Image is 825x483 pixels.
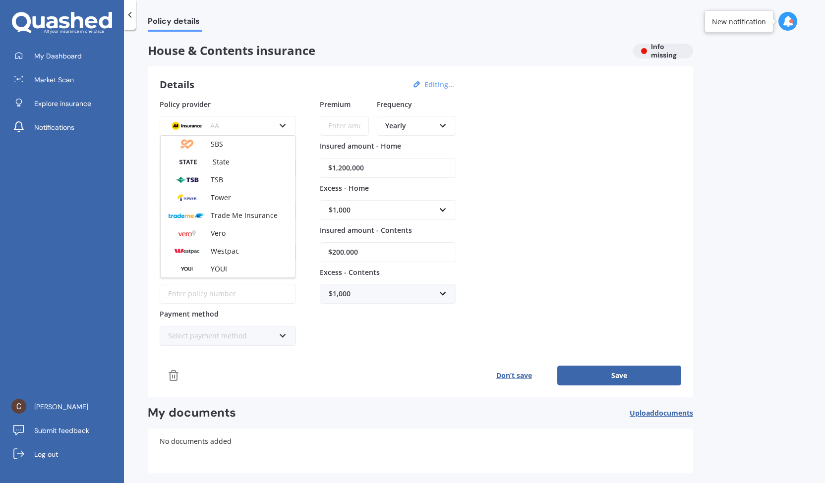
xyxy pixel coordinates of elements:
[320,183,369,193] span: Excess - Home
[320,225,412,235] span: Insured amount - Contents
[11,399,26,414] img: ACg8ocJGiPnTQ5H-TejEeSD1qTq4KeoX6qbJDQgkX3FzFd0xVy3g_w=s96-c
[329,288,435,299] div: $1,000
[160,183,214,193] span: Insured address
[630,409,693,417] span: Upload
[7,46,124,66] a: My Dashboard
[148,429,693,473] div: No documents added
[34,449,58,459] span: Log out
[211,211,278,220] span: Trade Me Insurance
[160,309,219,319] span: Payment method
[169,226,205,240] img: Vero.png
[712,16,766,26] div: New notification
[160,225,197,235] span: Policy type
[148,405,236,421] h2: My documents
[160,284,296,304] input: Enter policy number
[169,209,205,222] img: Trademe.webp
[160,141,205,151] span: Renewal date
[471,366,557,385] button: Don’t save
[34,99,91,108] span: Explore insurance
[320,141,401,151] span: Insured amount - Home
[34,122,74,132] span: Notifications
[169,191,205,205] img: Tower.webp
[169,262,205,276] img: Youi.png
[377,99,412,108] span: Frequency
[160,99,211,108] span: Policy provider
[34,51,82,61] span: My Dashboard
[211,193,231,202] span: Tower
[7,117,124,137] a: Notifications
[211,264,227,273] span: YOUI
[148,44,625,58] span: House & Contents insurance
[148,16,202,30] span: Policy details
[160,267,209,276] span: Policy number
[7,70,124,90] a: Market Scan
[654,408,693,418] span: documents
[421,80,457,89] button: Editing...
[630,405,693,421] button: Uploaddocuments
[169,155,207,169] img: State-text-1.webp
[320,242,456,262] input: Enter amount
[320,158,456,178] input: Enter amount
[385,120,435,131] div: Yearly
[320,267,380,276] span: Excess - Contents
[7,94,124,113] a: Explore insurance
[168,120,275,131] div: AA
[7,421,124,440] a: Submit feedback
[7,444,124,464] a: Log out
[211,246,239,256] span: Westpac
[169,244,205,258] img: Wespac.png
[169,137,205,151] img: SBS.png
[160,200,296,220] input: Enter address
[34,402,88,412] span: [PERSON_NAME]
[211,228,226,238] span: Vero
[320,116,369,136] input: Enter amount
[557,366,681,385] button: Save
[34,75,74,85] span: Market Scan
[213,157,230,166] span: State
[169,173,205,187] img: Tsb.png
[211,175,223,184] span: TSB
[160,78,194,91] h3: Details
[34,426,89,435] span: Submit feedback
[7,397,124,417] a: [PERSON_NAME]
[168,119,205,133] img: AA.webp
[320,99,351,108] span: Premium
[329,205,435,215] div: $1,000
[211,139,223,149] span: SBS
[168,330,275,341] div: Select payment method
